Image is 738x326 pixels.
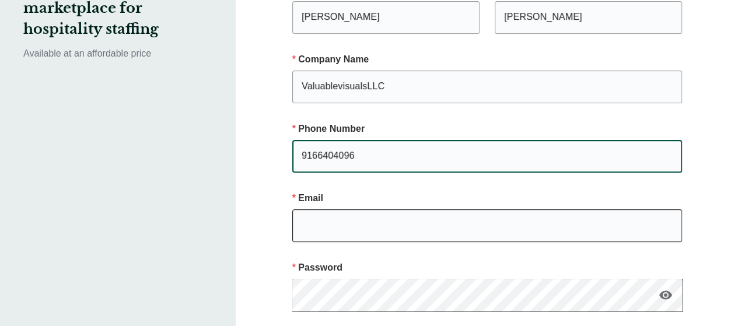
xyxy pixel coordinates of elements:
p: Phone Number [292,122,682,136]
i: visibility [659,288,673,302]
p: Available at an affordable price [23,47,212,61]
p: Password [292,261,682,275]
p: Company Name [292,52,682,66]
p: Email [292,191,682,205]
